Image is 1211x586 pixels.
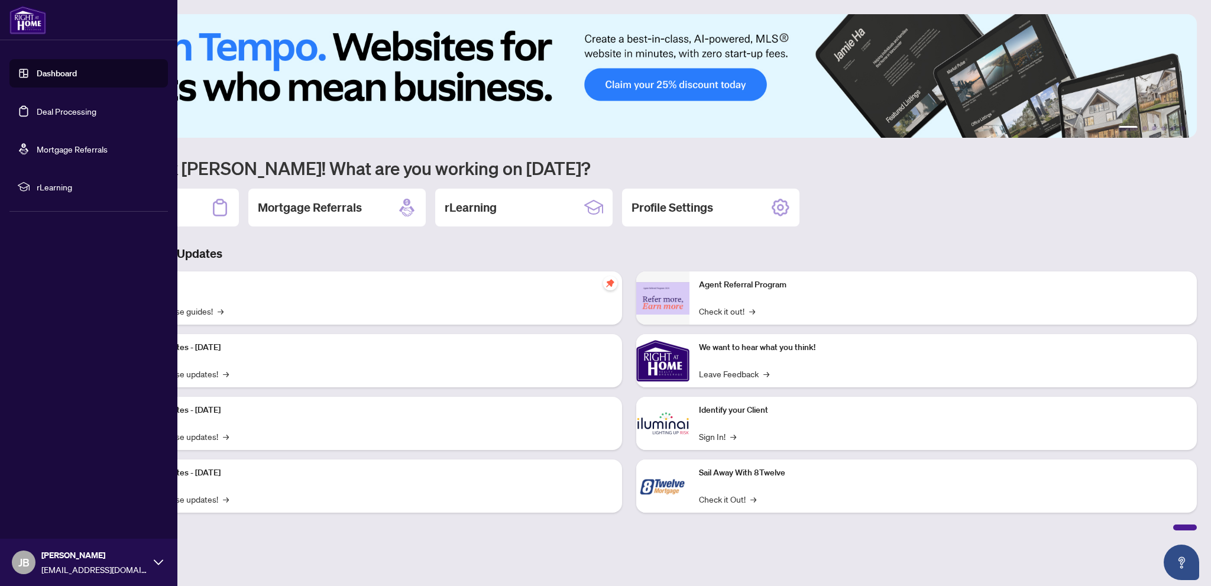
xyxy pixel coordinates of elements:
[603,276,617,290] span: pushpin
[124,404,613,417] p: Platform Updates - [DATE]
[1180,126,1185,131] button: 6
[218,305,224,318] span: →
[61,245,1197,262] h3: Brokerage & Industry Updates
[223,367,229,380] span: →
[636,459,689,513] img: Sail Away With 8Twelve
[699,430,736,443] a: Sign In!→
[18,554,30,571] span: JB
[124,279,613,292] p: Self-Help
[41,549,148,562] span: [PERSON_NAME]
[636,397,689,450] img: Identify your Client
[445,199,497,216] h2: rLearning
[749,305,755,318] span: →
[1152,126,1157,131] button: 3
[223,493,229,506] span: →
[1119,126,1138,131] button: 1
[37,68,77,79] a: Dashboard
[699,493,756,506] a: Check it Out!→
[699,341,1187,354] p: We want to hear what you think!
[9,6,46,34] img: logo
[61,14,1197,138] img: Slide 0
[1164,545,1199,580] button: Open asap
[699,367,769,380] a: Leave Feedback→
[124,341,613,354] p: Platform Updates - [DATE]
[37,180,160,193] span: rLearning
[258,199,362,216] h2: Mortgage Referrals
[699,279,1187,292] p: Agent Referral Program
[1161,126,1166,131] button: 4
[699,467,1187,480] p: Sail Away With 8Twelve
[763,367,769,380] span: →
[37,106,96,116] a: Deal Processing
[699,404,1187,417] p: Identify your Client
[41,563,148,576] span: [EMAIL_ADDRESS][DOMAIN_NAME]
[37,144,108,154] a: Mortgage Referrals
[636,282,689,315] img: Agent Referral Program
[632,199,713,216] h2: Profile Settings
[61,157,1197,179] h1: Welcome back [PERSON_NAME]! What are you working on [DATE]?
[730,430,736,443] span: →
[750,493,756,506] span: →
[1142,126,1147,131] button: 2
[699,305,755,318] a: Check it out!→
[636,334,689,387] img: We want to hear what you think!
[223,430,229,443] span: →
[1171,126,1176,131] button: 5
[124,467,613,480] p: Platform Updates - [DATE]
